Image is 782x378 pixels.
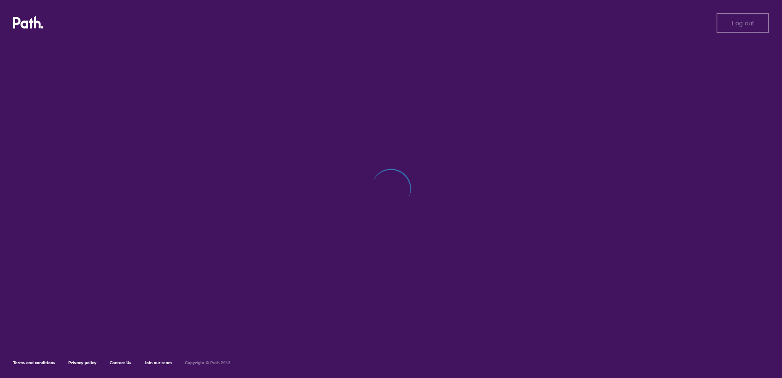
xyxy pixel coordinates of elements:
[717,13,769,33] button: Log out
[68,360,97,365] a: Privacy policy
[13,360,55,365] a: Terms and conditions
[732,19,754,27] span: Log out
[144,360,172,365] a: Join our team
[185,360,231,365] h6: Copyright © Path 2018
[110,360,131,365] a: Contact Us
